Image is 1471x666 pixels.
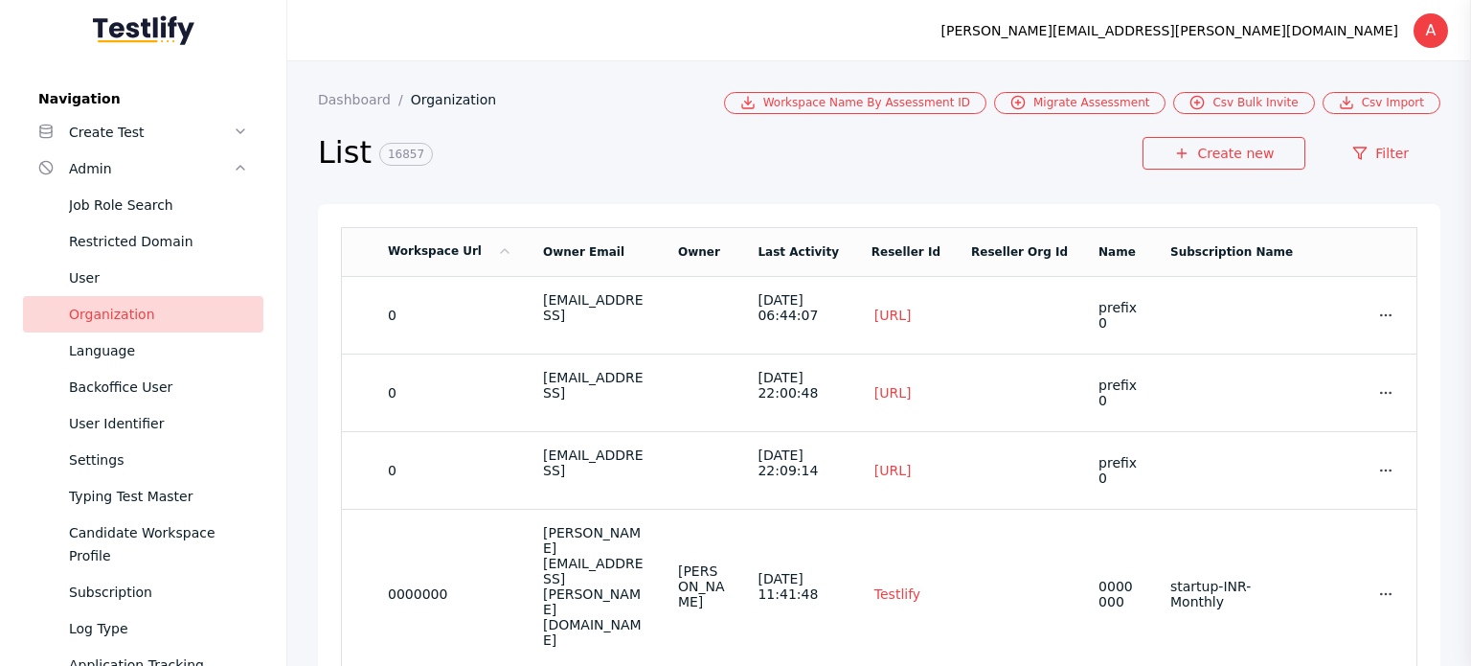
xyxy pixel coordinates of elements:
[543,292,647,323] div: [EMAIL_ADDRESS]
[69,121,233,144] div: Create Test
[23,442,263,478] a: Settings
[379,143,433,166] span: 16857
[871,586,923,603] a: Testlify
[1098,579,1140,609] section: 0000000
[1323,92,1440,114] a: Csv Import
[93,15,194,45] img: Testlify - Backoffice
[388,463,512,478] section: 0
[388,385,512,401] section: 0
[871,307,915,324] a: [URL]
[69,376,248,399] div: Backoffice User
[678,563,728,609] div: [PERSON_NAME]
[758,448,840,478] div: [DATE] 22:09:14
[742,227,855,276] td: Last Activity
[69,303,248,326] div: Organization
[1170,245,1293,259] a: Subscription Name
[69,617,248,640] div: Log Type
[663,227,743,276] td: Owner
[69,266,248,289] div: User
[23,187,263,223] a: Job Role Search
[758,571,840,602] div: [DATE] 11:41:48
[1098,245,1136,259] a: Name
[318,92,411,107] a: Dashboard
[388,586,512,602] section: 0000000
[1098,455,1140,486] section: prefix0
[23,369,263,405] a: Backoffice User
[23,574,263,610] a: Subscription
[318,133,1143,173] h2: List
[1143,137,1305,170] a: Create new
[871,384,915,402] a: [URL]
[23,260,263,296] a: User
[23,515,263,574] a: Candidate Workspace Profile
[69,581,248,604] div: Subscription
[1098,300,1140,331] section: prefix0
[941,19,1398,42] div: [PERSON_NAME][EMAIL_ADDRESS][PERSON_NAME][DOMAIN_NAME]
[543,448,647,478] div: [EMAIL_ADDRESS]
[1098,378,1140,408] section: prefix0
[971,245,1068,259] a: Reseller Org Id
[1170,579,1294,609] section: startup-INR-Monthly
[388,308,512,323] section: 0
[23,610,263,647] a: Log Type
[758,292,840,323] div: [DATE] 06:44:07
[69,339,248,362] div: Language
[23,223,263,260] a: Restricted Domain
[724,92,986,114] a: Workspace Name By Assessment ID
[1173,92,1314,114] a: Csv Bulk Invite
[1414,13,1448,48] div: A
[69,412,248,435] div: User Identifier
[994,92,1165,114] a: Migrate Assessment
[871,462,915,479] a: [URL]
[23,296,263,333] a: Organization
[758,370,840,401] div: [DATE] 22:00:48
[23,478,263,515] a: Typing Test Master
[23,405,263,442] a: User Identifier
[23,333,263,369] a: Language
[411,92,512,107] a: Organization
[388,244,512,258] a: Workspace Url
[69,157,233,180] div: Admin
[543,525,647,648] div: [PERSON_NAME][EMAIL_ADDRESS][PERSON_NAME][DOMAIN_NAME]
[69,485,248,508] div: Typing Test Master
[69,448,248,471] div: Settings
[69,521,248,567] div: Candidate Workspace Profile
[871,245,940,259] a: Reseller Id
[1321,137,1440,170] a: Filter
[543,370,647,401] div: [EMAIL_ADDRESS]
[69,230,248,253] div: Restricted Domain
[69,194,248,217] div: Job Role Search
[528,227,663,276] td: Owner Email
[23,91,263,106] label: Navigation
